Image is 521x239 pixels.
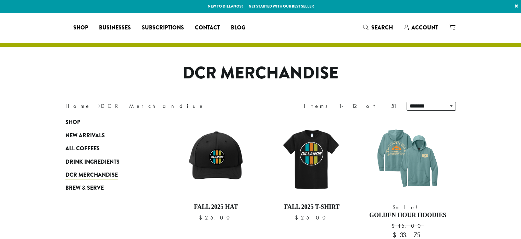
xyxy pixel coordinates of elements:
span: $ [392,222,397,229]
nav: Breadcrumb [65,102,250,110]
a: Fall 2025 T-Shirt $25.00 [272,119,351,238]
img: DCR-SS-Golden-Hour-Hoodie-Eucalyptus-Blue-1200x1200-Web-e1744312709309.png [368,119,447,198]
h4: Fall 2025 T-Shirt [272,203,351,211]
span: New Arrivals [65,131,105,140]
img: DCR-Retro-Three-Strip-Circle-Patch-Trucker-Hat-Fall-WEB-scaled.jpg [176,119,255,198]
span: $ [199,214,205,221]
a: DCR Merchandise [65,168,148,181]
a: Get started with our best seller [249,3,314,9]
span: Account [411,24,438,32]
a: Sale! Golden Hour Hoodies $45.00 [368,119,447,238]
bdi: 25.00 [295,214,329,221]
bdi: 25.00 [199,214,233,221]
span: All Coffees [65,144,100,153]
a: Shop [65,116,148,129]
span: Businesses [99,24,131,32]
a: All Coffees [65,142,148,155]
span: Search [371,24,393,32]
a: Fall 2025 Hat $25.00 [177,119,256,238]
a: New Arrivals [65,129,148,142]
span: › [98,100,100,110]
span: Blog [231,24,245,32]
a: Drink Ingredients [65,155,148,168]
div: Items 1-12 of 51 [304,102,396,110]
a: Brew & Serve [65,181,148,194]
span: Shop [73,24,88,32]
a: Search [358,22,398,33]
span: Sale! [368,203,447,212]
a: Home [65,102,91,110]
span: Shop [65,118,80,127]
span: Drink Ingredients [65,158,120,166]
span: $ [295,214,301,221]
span: Contact [195,24,220,32]
h4: Golden Hour Hoodies [368,212,447,219]
h4: Fall 2025 Hat [177,203,256,211]
a: Shop [68,22,94,33]
span: Subscriptions [142,24,184,32]
bdi: 45.00 [392,222,424,229]
span: DCR Merchandise [65,171,118,179]
h1: DCR Merchandise [60,63,461,83]
span: Brew & Serve [65,184,104,192]
img: DCR-Retro-Three-Strip-Circle-Tee-Fall-WEB-scaled.jpg [272,119,351,198]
